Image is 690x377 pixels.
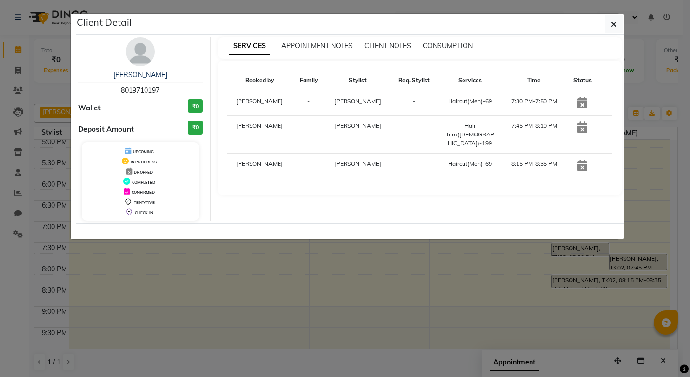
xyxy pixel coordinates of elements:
span: UPCOMING [133,149,154,154]
a: [PERSON_NAME] [113,70,167,79]
h5: Client Detail [77,15,132,29]
td: [PERSON_NAME] [227,91,292,116]
span: [PERSON_NAME] [334,122,381,129]
td: - [390,91,438,116]
span: CONFIRMED [132,190,155,195]
td: 8:15 PM-8:35 PM [502,154,566,178]
span: CLIENT NOTES [364,41,411,50]
td: - [292,91,325,116]
th: Stylist [325,70,390,91]
h3: ₹0 [188,99,203,113]
h3: ₹0 [188,121,203,135]
span: APPOINTMENT NOTES [281,41,353,50]
span: Deposit Amount [78,124,134,135]
span: SERVICES [229,38,270,55]
th: Time [502,70,566,91]
div: Hair Trim([DEMOGRAPHIC_DATA])-199 [444,121,496,148]
span: CONSUMPTION [423,41,473,50]
td: 7:30 PM-7:50 PM [502,91,566,116]
th: Family [292,70,325,91]
td: [PERSON_NAME] [227,154,292,178]
span: IN PROGRESS [131,160,157,164]
th: Status [566,70,599,91]
td: 7:45 PM-8:10 PM [502,116,566,154]
img: avatar [126,37,155,66]
th: Services [438,70,502,91]
td: - [390,116,438,154]
span: [PERSON_NAME] [334,160,381,167]
td: [PERSON_NAME] [227,116,292,154]
div: Haircut(Men)-69 [444,160,496,168]
th: Req. Stylist [390,70,438,91]
th: Booked by [227,70,292,91]
span: Wallet [78,103,101,114]
span: COMPLETED [132,180,155,185]
span: [PERSON_NAME] [334,97,381,105]
span: DROPPED [134,170,153,175]
span: 8019710197 [121,86,159,94]
td: - [292,116,325,154]
td: - [292,154,325,178]
span: TENTATIVE [134,200,155,205]
div: Haircut(Men)-69 [444,97,496,106]
span: CHECK-IN [135,210,153,215]
td: - [390,154,438,178]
